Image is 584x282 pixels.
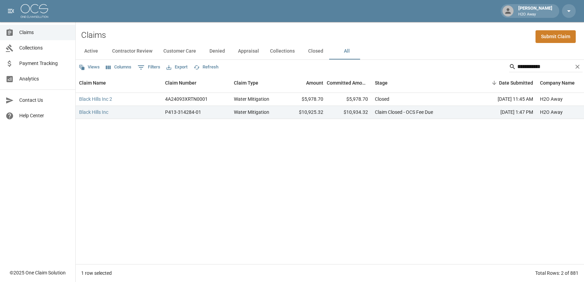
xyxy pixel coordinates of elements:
[19,44,70,52] span: Collections
[375,96,389,102] div: Closed
[327,73,368,93] div: Committed Amount
[540,96,563,102] div: H2O Away
[158,43,202,59] button: Customer Care
[79,96,112,102] a: Black Hills Inc 2
[10,269,66,276] div: © 2025 One Claim Solution
[306,73,323,93] div: Amount
[76,43,107,59] button: Active
[165,96,208,102] div: 4A24093XRTN0001
[282,93,327,106] div: $5,978.70
[540,109,563,116] div: H2O Away
[77,62,101,73] button: Views
[21,4,48,18] img: ocs-logo-white-transparent.png
[165,73,196,93] div: Claim Number
[234,73,258,93] div: Claim Type
[234,96,269,102] div: Water Mitigation
[192,62,220,73] button: Refresh
[371,73,475,93] div: Stage
[81,270,112,276] div: 1 row selected
[282,73,327,93] div: Amount
[165,62,189,73] button: Export
[107,43,158,59] button: Contractor Review
[475,93,537,106] div: [DATE] 11:45 AM
[536,30,576,43] a: Submit Claim
[475,106,537,119] div: [DATE] 1:47 PM
[331,43,362,59] button: All
[136,62,162,73] button: Show filters
[76,43,584,59] div: dynamic tabs
[165,109,201,116] div: P413-314284-01
[19,75,70,83] span: Analytics
[264,43,300,59] button: Collections
[234,109,269,116] div: Water Mitigation
[540,73,575,93] div: Company Name
[327,106,371,119] div: $10,934.32
[489,78,499,88] button: Sort
[79,73,106,93] div: Claim Name
[572,62,583,72] button: Clear
[516,5,555,17] div: [PERSON_NAME]
[19,97,70,104] span: Contact Us
[202,43,232,59] button: Denied
[19,112,70,119] span: Help Center
[518,12,552,18] p: H2O Away
[475,73,537,93] div: Date Submitted
[162,73,230,93] div: Claim Number
[535,270,578,276] div: Total Rows: 2 of 881
[79,109,108,116] a: Black Hills Inc
[499,73,533,93] div: Date Submitted
[232,43,264,59] button: Appraisal
[81,30,106,40] h2: Claims
[375,109,433,116] div: Claim Closed - OCS Fee Due
[300,43,331,59] button: Closed
[327,73,371,93] div: Committed Amount
[509,61,583,74] div: Search
[230,73,282,93] div: Claim Type
[282,106,327,119] div: $10,925.32
[375,73,388,93] div: Stage
[76,73,162,93] div: Claim Name
[19,29,70,36] span: Claims
[327,93,371,106] div: $5,978.70
[19,60,70,67] span: Payment Tracking
[104,62,133,73] button: Select columns
[4,4,18,18] button: open drawer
